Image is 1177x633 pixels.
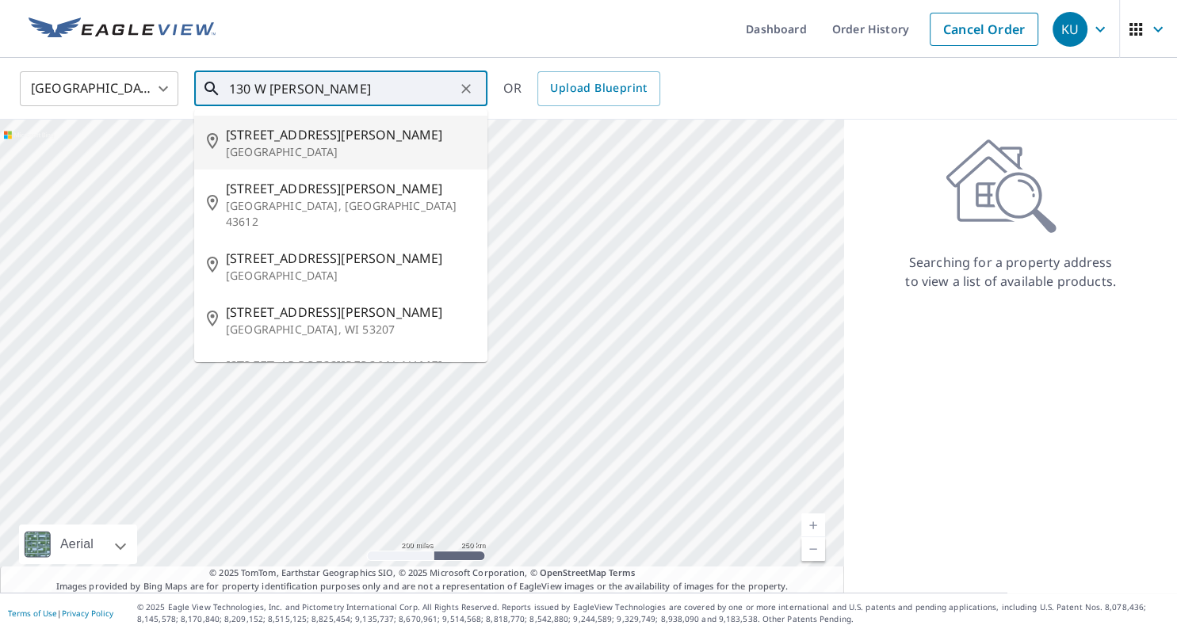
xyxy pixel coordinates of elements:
div: Aerial [19,524,137,564]
p: [GEOGRAPHIC_DATA] [226,268,475,284]
input: Search by address or latitude-longitude [229,67,455,111]
a: OpenStreetMap [540,566,606,578]
span: © 2025 TomTom, Earthstar Geographics SIO, © 2025 Microsoft Corporation, © [209,566,635,580]
a: Privacy Policy [62,608,113,619]
img: EV Logo [29,17,216,41]
p: [GEOGRAPHIC_DATA], WI 53207 [226,322,475,337]
p: © 2025 Eagle View Technologies, Inc. and Pictometry International Corp. All Rights Reserved. Repo... [137,601,1169,625]
p: [GEOGRAPHIC_DATA] [226,144,475,160]
a: Terms [609,566,635,578]
div: KU [1053,12,1087,47]
button: Clear [455,78,477,100]
div: [GEOGRAPHIC_DATA] [20,67,178,111]
a: Current Level 5, Zoom In [801,513,825,537]
a: Cancel Order [930,13,1038,46]
a: Current Level 5, Zoom Out [801,537,825,561]
div: OR [503,71,660,106]
a: Upload Blueprint [537,71,659,106]
span: [STREET_ADDRESS][PERSON_NAME] [226,179,475,198]
span: [STREET_ADDRESS][PERSON_NAME] [226,303,475,322]
span: Upload Blueprint [550,78,647,98]
a: Terms of Use [8,608,57,619]
p: | [8,608,113,618]
p: [GEOGRAPHIC_DATA], [GEOGRAPHIC_DATA] 43612 [226,198,475,230]
div: Aerial [55,524,98,564]
p: Searching for a property address to view a list of available products. [904,253,1117,291]
span: [STREET_ADDRESS][PERSON_NAME] [226,357,475,376]
span: [STREET_ADDRESS][PERSON_NAME] [226,125,475,144]
span: [STREET_ADDRESS][PERSON_NAME] [226,249,475,268]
